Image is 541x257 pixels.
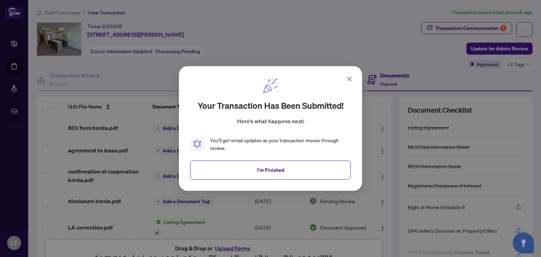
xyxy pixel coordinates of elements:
button: I'm Finished [190,161,351,180]
span: I'm Finished [257,164,284,176]
div: You’ll get email updates as your transaction moves through review. [210,137,351,152]
p: Here’s what happens next: [237,117,304,125]
button: Open asap [513,232,534,253]
h2: Your transaction has been submitted! [198,100,344,111]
